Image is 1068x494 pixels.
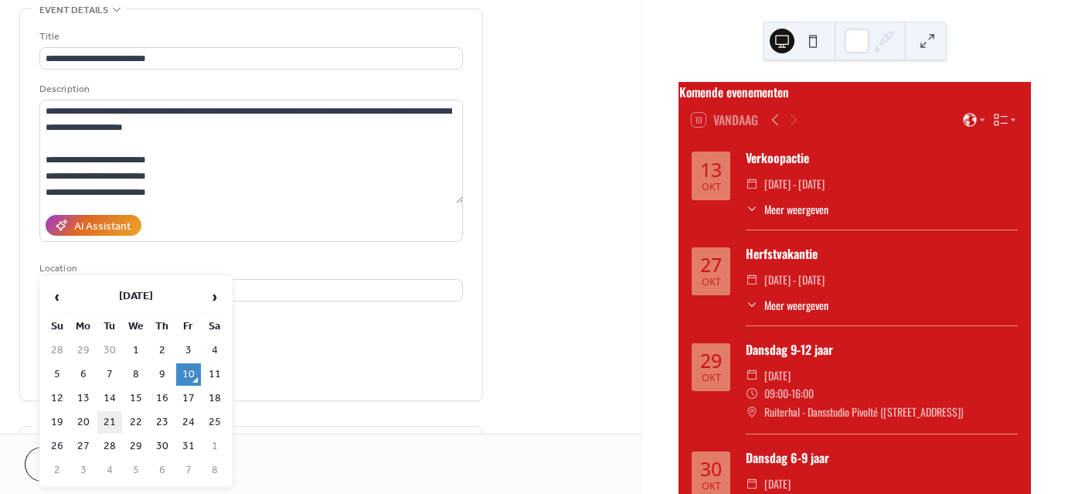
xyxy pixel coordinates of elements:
[746,448,1018,467] div: Dansdag 6-9 jaar
[700,459,722,479] div: 30
[39,81,460,97] div: Description
[791,384,814,403] span: 16:00
[176,363,201,386] td: 10
[124,411,148,434] td: 22
[700,255,722,274] div: 27
[176,315,201,338] th: Fr
[702,182,721,192] div: okt
[97,435,122,458] td: 28
[45,339,70,362] td: 28
[150,315,175,338] th: Th
[202,411,227,434] td: 25
[746,366,758,385] div: ​
[202,387,227,410] td: 18
[700,160,722,179] div: 13
[746,175,758,193] div: ​
[124,435,148,458] td: 29
[746,271,758,289] div: ​
[97,411,122,434] td: 21
[746,297,828,313] button: ​Meer weergeven
[202,435,227,458] td: 1
[176,339,201,362] td: 3
[150,339,175,362] td: 2
[176,459,201,482] td: 7
[746,340,1018,359] div: Dansdag 9-12 jaar
[150,435,175,458] td: 30
[764,384,788,403] span: 09:00
[97,387,122,410] td: 14
[176,387,201,410] td: 17
[202,363,227,386] td: 11
[71,459,96,482] td: 3
[764,201,828,217] span: Meer weergeven
[700,351,722,370] div: 29
[202,339,227,362] td: 4
[746,475,758,493] div: ​
[45,459,70,482] td: 2
[764,175,825,193] span: [DATE] - [DATE]
[74,219,131,235] div: AI Assistant
[45,387,70,410] td: 12
[746,201,758,217] div: ​
[702,373,721,383] div: okt
[150,411,175,434] td: 23
[788,384,791,403] span: -
[202,315,227,338] th: Sa
[764,403,964,421] span: Ruiterhal - Dansstudio Pivolté ([STREET_ADDRESS])
[97,363,122,386] td: 7
[702,278,721,288] div: okt
[25,447,120,482] button: Cancel
[746,244,1018,263] div: Herfstvakantie
[764,271,825,289] span: [DATE] - [DATE]
[97,459,122,482] td: 4
[71,339,96,362] td: 29
[45,435,70,458] td: 26
[176,411,201,434] td: 24
[124,339,148,362] td: 1
[679,83,1030,101] div: Komende evenementen
[39,261,460,277] div: Location
[124,387,148,410] td: 15
[702,482,721,492] div: okt
[46,215,141,236] button: AI Assistant
[97,339,122,362] td: 30
[202,459,227,482] td: 8
[746,297,758,313] div: ​
[71,281,201,314] th: [DATE]
[124,459,148,482] td: 5
[71,363,96,386] td: 6
[124,363,148,386] td: 8
[45,363,70,386] td: 5
[71,435,96,458] td: 27
[45,411,70,434] td: 19
[764,297,828,313] span: Meer weergeven
[150,363,175,386] td: 9
[764,475,791,493] span: [DATE]
[176,435,201,458] td: 31
[746,201,828,217] button: ​Meer weergeven
[46,281,69,312] span: ‹
[45,315,70,338] th: Su
[71,315,96,338] th: Mo
[203,281,226,312] span: ›
[97,315,122,338] th: Tu
[71,411,96,434] td: 20
[764,366,791,385] span: [DATE]
[39,2,108,19] span: Event details
[746,148,1018,167] div: Verkoopactie
[39,29,460,45] div: Title
[71,387,96,410] td: 13
[746,384,758,403] div: ​
[746,403,758,421] div: ​
[150,459,175,482] td: 6
[150,387,175,410] td: 16
[124,315,148,338] th: We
